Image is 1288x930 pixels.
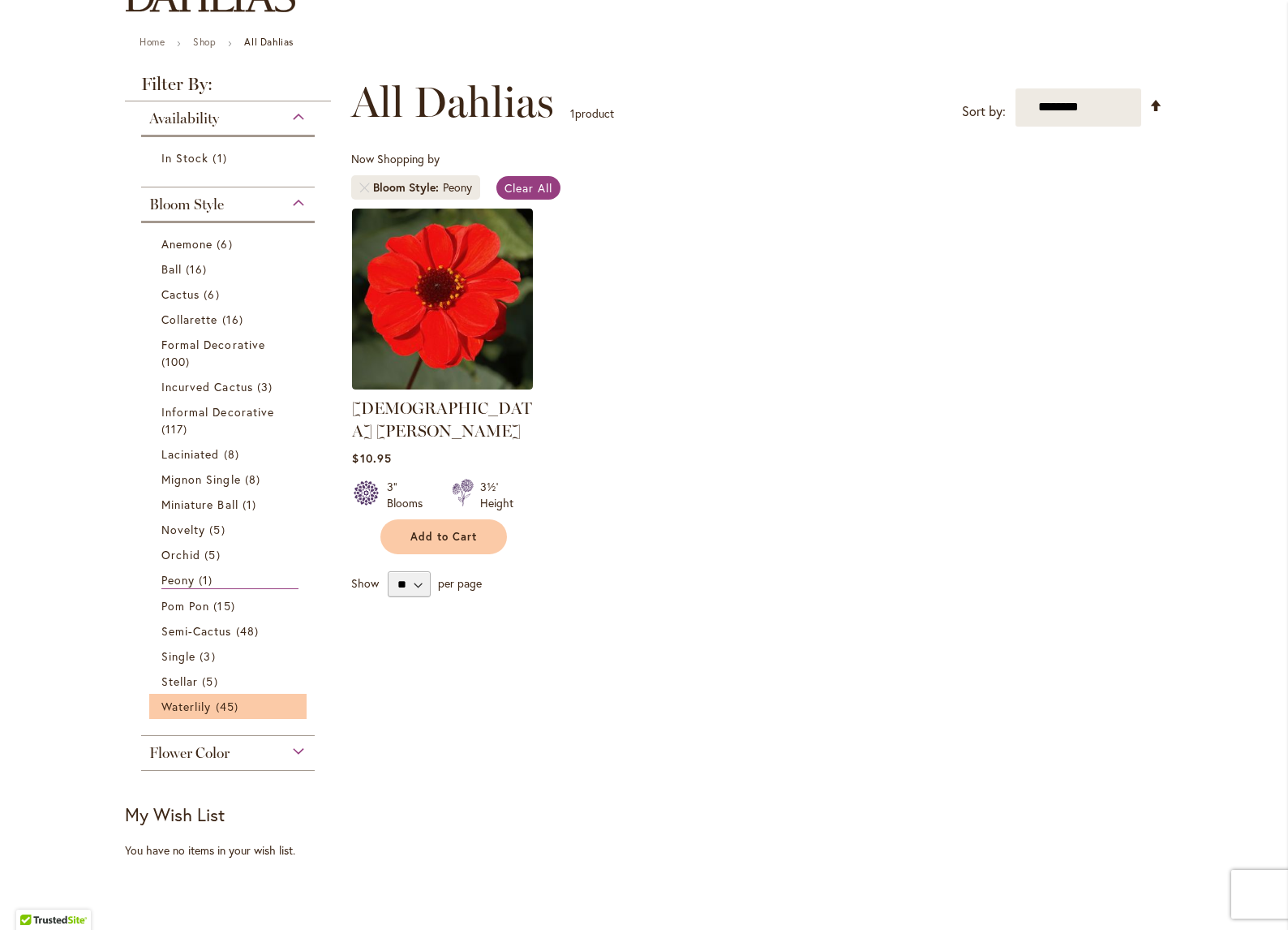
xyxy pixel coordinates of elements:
[161,546,298,563] a: Orchid 5
[161,547,200,562] span: Orchid
[161,286,200,302] span: Cactus
[161,312,218,327] span: Collarette
[161,150,208,166] span: In Stock
[125,842,341,859] div: You have no items in your wish list.
[352,450,391,466] span: $10.95
[222,311,247,328] span: 16
[161,378,298,395] a: Incurved Cactus 3
[161,420,191,437] span: 117
[161,336,298,370] a: Formal Decorative 100
[161,235,298,252] a: Anemone 6
[161,471,241,487] span: Mignon Single
[161,521,298,538] a: Novelty 5
[193,36,216,48] a: Shop
[161,522,205,537] span: Novelty
[161,648,298,665] a: Single 3
[140,36,165,48] a: Home
[496,176,560,200] a: Clear All
[161,597,298,614] a: Pom Pon 15
[236,622,263,639] span: 48
[161,286,298,303] a: Cactus 6
[161,149,298,166] a: In Stock 1
[380,519,507,554] button: Add to Cart
[161,446,220,462] span: Laciniated
[570,105,575,121] span: 1
[161,673,298,690] a: Stellar 5
[161,261,182,277] span: Ball
[209,521,229,538] span: 5
[161,404,274,420] span: Informal Decorative
[245,471,264,488] span: 8
[161,572,195,588] span: Peony
[216,698,243,715] span: 45
[125,803,225,826] strong: My Wish List
[352,377,533,393] a: JAPANESE BISHOP
[213,597,238,614] span: 15
[149,196,224,213] span: Bloom Style
[213,149,230,166] span: 1
[359,183,369,192] a: Remove Bloom Style Peony
[204,546,224,563] span: 5
[199,571,217,588] span: 1
[161,698,298,715] a: Waterlily 45
[243,496,260,513] span: 1
[570,101,614,127] p: product
[161,446,298,463] a: Laciniated 8
[161,622,298,639] a: Semi-Cactus 48
[161,379,253,394] span: Incurved Cactus
[257,378,277,395] span: 3
[351,575,379,591] span: Show
[161,598,209,614] span: Pom Pon
[161,236,213,252] span: Anemone
[204,286,223,303] span: 6
[161,353,194,370] span: 100
[161,648,195,664] span: Single
[200,648,219,665] span: 3
[351,151,440,166] span: Now Shopping by
[504,180,552,196] span: Clear All
[244,36,294,48] strong: All Dahlias
[373,179,443,196] span: Bloom Style
[149,110,219,127] span: Availability
[443,179,472,196] div: Peony
[224,446,243,463] span: 8
[161,337,265,352] span: Formal Decorative
[161,471,298,488] a: Mignon Single 8
[161,311,298,328] a: Collarette 16
[217,235,236,252] span: 6
[410,530,477,544] span: Add to Cart
[962,97,1006,127] label: Sort by:
[161,403,298,437] a: Informal Decorative 117
[352,209,533,390] img: JAPANESE BISHOP
[480,479,513,511] div: 3½' Height
[438,575,482,591] span: per page
[202,673,221,690] span: 5
[161,496,298,513] a: Miniature Ball 1
[387,479,432,511] div: 3" Blooms
[161,699,211,714] span: Waterlily
[12,872,58,918] iframe: Launch Accessibility Center
[125,75,331,101] strong: Filter By:
[161,623,232,639] span: Semi-Cactus
[161,260,298,278] a: Ball 16
[351,78,554,127] span: All Dahlias
[161,497,238,512] span: Miniature Ball
[149,744,230,762] span: Flower Color
[186,260,211,278] span: 16
[161,674,198,689] span: Stellar
[161,571,298,589] a: Peony 1
[352,398,532,441] a: [DEMOGRAPHIC_DATA] [PERSON_NAME]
